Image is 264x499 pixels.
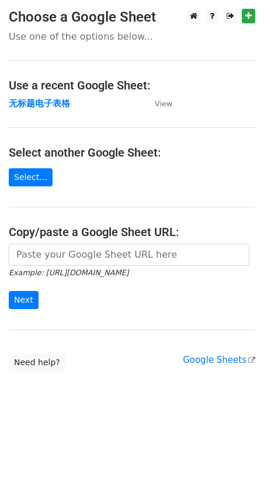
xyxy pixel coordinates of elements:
[9,9,255,26] h3: Choose a Google Sheet
[9,145,255,160] h4: Select another Google Sheet:
[9,168,53,186] a: Select...
[9,98,70,109] a: 无标题电子表格
[9,30,255,43] p: Use one of the options below...
[9,268,128,277] small: Example: [URL][DOMAIN_NAME]
[183,355,255,365] a: Google Sheets
[9,291,39,309] input: Next
[9,244,249,266] input: Paste your Google Sheet URL here
[143,98,172,109] a: View
[155,99,172,108] small: View
[9,225,255,239] h4: Copy/paste a Google Sheet URL:
[9,354,65,372] a: Need help?
[9,78,255,92] h4: Use a recent Google Sheet:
